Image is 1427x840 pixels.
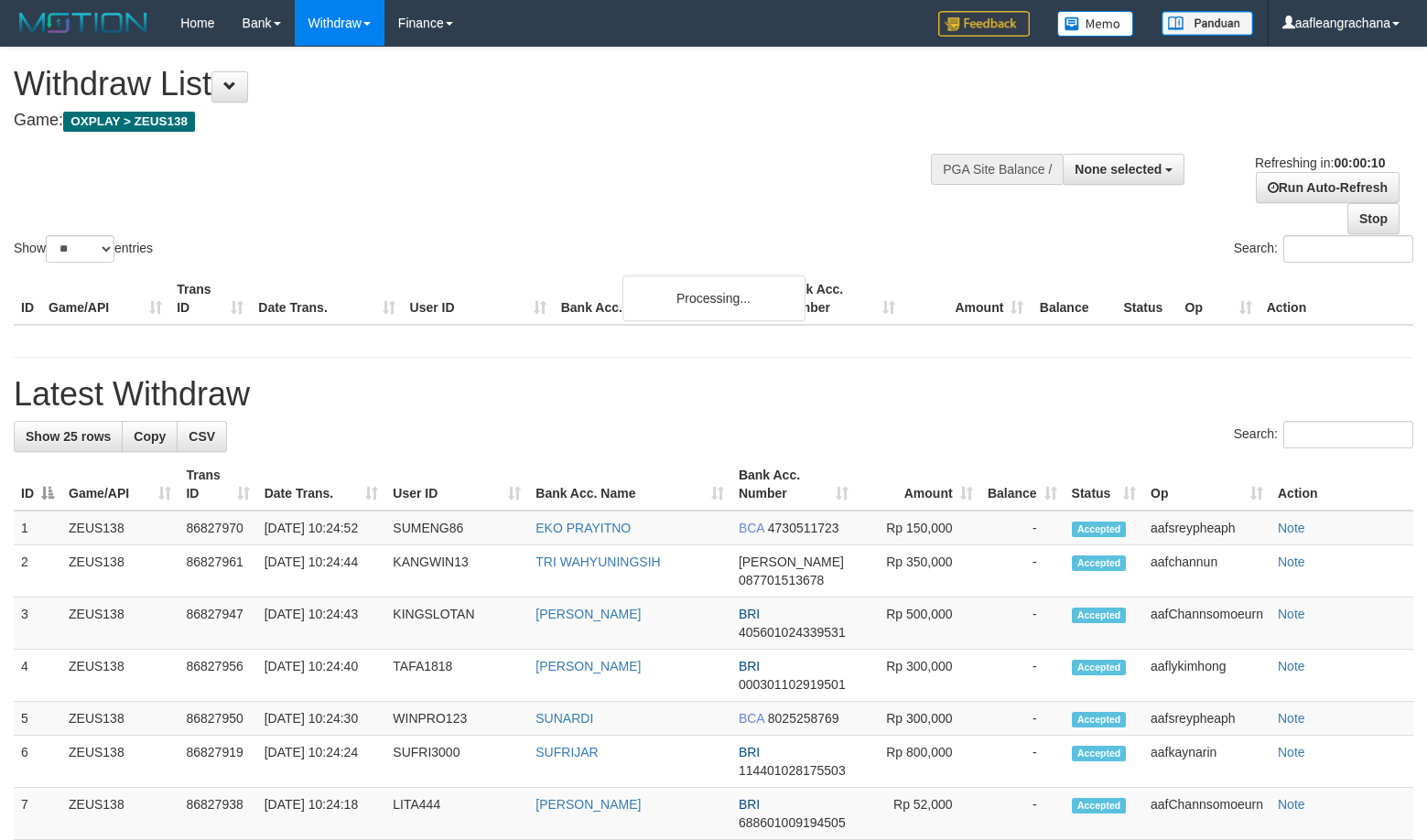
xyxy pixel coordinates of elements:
td: 5 [14,702,61,736]
th: Bank Acc. Name: activate to sort column ascending [528,458,731,511]
td: aafchannun [1143,545,1270,598]
td: Rp 300,000 [856,702,979,736]
td: ZEUS138 [61,736,178,788]
th: Op [1178,273,1259,325]
div: Processing... [622,275,805,321]
td: - [980,702,1065,736]
a: [PERSON_NAME] [535,607,641,621]
th: Status [1116,273,1177,325]
img: panduan.png [1162,11,1253,36]
span: BCA [739,521,764,535]
span: BCA [739,711,764,726]
a: SUNARDI [535,711,593,726]
h1: Latest Withdraw [14,376,1413,413]
div: PGA Site Balance / [931,154,1063,185]
a: Note [1278,711,1305,726]
td: Rp 800,000 [856,736,979,788]
span: Copy [134,429,166,444]
span: Copy 8025258769 to clipboard [768,711,839,726]
td: [DATE] 10:24:30 [257,702,386,736]
td: [DATE] 10:24:44 [257,545,386,598]
span: Accepted [1072,522,1127,537]
td: [DATE] 10:24:18 [257,788,386,840]
a: CSV [177,421,227,452]
td: 86827919 [178,736,256,788]
td: Rp 52,000 [856,788,979,840]
th: Date Trans.: activate to sort column ascending [257,458,386,511]
td: Rp 350,000 [856,545,979,598]
td: KINGSLOTAN [385,598,528,650]
th: Amount: activate to sort column ascending [856,458,979,511]
th: Game/API [41,273,169,325]
a: EKO PRAYITNO [535,521,631,535]
a: Note [1278,607,1305,621]
td: [DATE] 10:24:43 [257,598,386,650]
a: SUFRIJAR [535,745,598,759]
a: Stop [1347,203,1400,234]
span: Copy 114401028175503 to clipboard [739,763,846,778]
td: SUFRI3000 [385,736,528,788]
td: aafChannsomoeurn [1143,598,1270,650]
td: [DATE] 10:24:24 [257,736,386,788]
th: Date Trans. [251,273,402,325]
span: Refreshing in: [1255,156,1385,170]
td: Rp 500,000 [856,598,979,650]
th: User ID: activate to sort column ascending [385,458,528,511]
td: WINPRO123 [385,702,528,736]
th: Action [1270,458,1413,511]
th: Game/API: activate to sort column ascending [61,458,178,511]
label: Search: [1234,235,1413,263]
label: Show entries [14,235,153,263]
td: Rp 150,000 [856,511,979,545]
a: Note [1278,745,1305,759]
span: Accepted [1072,660,1127,675]
td: 86827947 [178,598,256,650]
td: 86827938 [178,788,256,840]
td: - [980,736,1065,788]
strong: 00:00:10 [1334,156,1385,170]
span: Accepted [1072,798,1127,813]
td: 86827950 [178,702,256,736]
select: Showentries [46,235,114,263]
h1: Withdraw List [14,66,933,102]
th: ID [14,273,41,325]
span: Show 25 rows [26,429,111,444]
input: Search: [1283,235,1413,263]
img: MOTION_logo.png [14,9,153,37]
td: aafsreypheaph [1143,511,1270,545]
span: BRI [739,659,760,673]
td: ZEUS138 [61,545,178,598]
td: 2 [14,545,61,598]
span: Copy 688601009194505 to clipboard [739,815,846,830]
td: [DATE] 10:24:52 [257,511,386,545]
td: - [980,598,1065,650]
td: 86827961 [178,545,256,598]
span: Accepted [1072,555,1127,571]
span: OXPLAY > ZEUS138 [63,112,195,132]
td: KANGWIN13 [385,545,528,598]
td: - [980,545,1065,598]
a: TRI WAHYUNINGSIH [535,555,660,569]
td: TAFA1818 [385,650,528,702]
td: ZEUS138 [61,650,178,702]
a: Run Auto-Refresh [1256,172,1400,203]
a: [PERSON_NAME] [535,797,641,812]
span: None selected [1075,162,1162,177]
td: 3 [14,598,61,650]
td: aafsreypheaph [1143,702,1270,736]
span: Copy 405601024339531 to clipboard [739,625,846,640]
td: 7 [14,788,61,840]
img: Feedback.jpg [938,11,1030,37]
td: SUMENG86 [385,511,528,545]
th: Action [1259,273,1413,325]
label: Search: [1234,421,1413,448]
span: BRI [739,607,760,621]
td: - [980,788,1065,840]
td: - [980,650,1065,702]
td: [DATE] 10:24:40 [257,650,386,702]
td: 6 [14,736,61,788]
input: Search: [1283,421,1413,448]
a: Note [1278,555,1305,569]
td: ZEUS138 [61,511,178,545]
td: aaflykimhong [1143,650,1270,702]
